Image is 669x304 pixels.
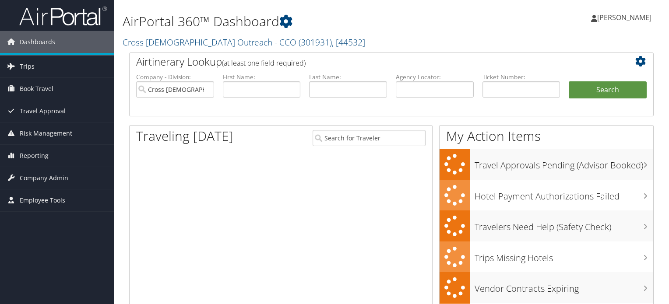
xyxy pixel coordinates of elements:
[440,210,653,241] a: Travelers Need Help (Safety Check)
[440,149,653,180] a: Travel Approvals Pending (Advisor Booked)
[475,217,653,233] h3: Travelers Need Help (Safety Check)
[309,73,387,81] label: Last Name:
[475,186,653,203] h3: Hotel Payment Authorizations Failed
[20,189,65,211] span: Employee Tools
[136,54,603,69] h2: Airtinerary Lookup
[440,127,653,145] h1: My Action Items
[20,122,72,144] span: Risk Management
[20,145,49,167] span: Reporting
[440,180,653,211] a: Hotel Payment Authorizations Failed
[440,272,653,303] a: Vendor Contracts Expiring
[475,248,653,264] h3: Trips Missing Hotels
[475,278,653,295] h3: Vendor Contracts Expiring
[396,73,474,81] label: Agency Locator:
[136,127,233,145] h1: Traveling [DATE]
[482,73,560,81] label: Ticket Number:
[597,13,651,22] span: [PERSON_NAME]
[20,167,68,189] span: Company Admin
[332,36,365,48] span: , [ 44532 ]
[591,4,660,31] a: [PERSON_NAME]
[136,73,214,81] label: Company - Division:
[123,12,481,31] h1: AirPortal 360™ Dashboard
[19,6,107,26] img: airportal-logo.png
[223,73,301,81] label: First Name:
[440,241,653,273] a: Trips Missing Hotels
[20,31,55,53] span: Dashboards
[20,56,35,77] span: Trips
[20,78,53,100] span: Book Travel
[475,155,653,171] h3: Travel Approvals Pending (Advisor Booked)
[313,130,426,146] input: Search for Traveler
[20,100,66,122] span: Travel Approval
[569,81,647,99] button: Search
[222,58,306,68] span: (at least one field required)
[299,36,332,48] span: ( 301931 )
[123,36,365,48] a: Cross [DEMOGRAPHIC_DATA] Outreach - CCO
